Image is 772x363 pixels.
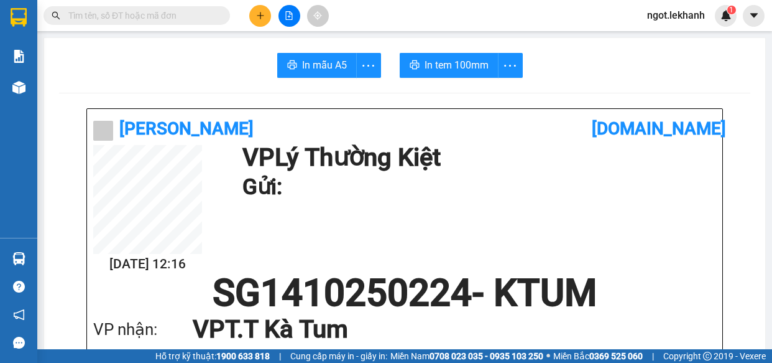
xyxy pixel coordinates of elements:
[652,349,654,363] span: |
[52,11,60,20] span: search
[249,5,271,27] button: plus
[553,349,643,363] span: Miền Bắc
[720,10,732,21] img: icon-new-feature
[12,50,25,63] img: solution-icon
[155,349,270,363] span: Hỗ trợ kỹ thuật:
[703,352,712,361] span: copyright
[93,254,202,275] h2: [DATE] 12:16
[727,6,736,14] sup: 1
[498,53,523,78] button: more
[307,5,329,27] button: aim
[12,252,25,265] img: warehouse-icon
[93,275,716,312] h1: SG1410250224 - KTUM
[242,170,710,204] h1: Gửi:
[499,58,522,73] span: more
[13,281,25,293] span: question-circle
[589,351,643,361] strong: 0369 525 060
[425,57,489,73] span: In tem 100mm
[748,10,760,21] span: caret-down
[11,8,27,27] img: logo-vxr
[242,145,710,170] h1: VP Lý Thường Kiệt
[743,5,765,27] button: caret-down
[13,309,25,321] span: notification
[546,354,550,359] span: ⚪️
[592,118,726,139] b: [DOMAIN_NAME]
[119,118,254,139] b: [PERSON_NAME]
[277,53,357,78] button: printerIn mẫu A5
[410,60,420,72] span: printer
[285,11,293,20] span: file-add
[12,81,25,94] img: warehouse-icon
[287,60,297,72] span: printer
[13,337,25,349] span: message
[256,11,265,20] span: plus
[216,351,270,361] strong: 1900 633 818
[637,7,715,23] span: ngot.lekhanh
[356,53,381,78] button: more
[390,349,543,363] span: Miền Nam
[302,57,347,73] span: In mẫu A5
[430,351,543,361] strong: 0708 023 035 - 0935 103 250
[357,58,380,73] span: more
[193,312,691,347] h1: VP T.T Kà Tum
[400,53,499,78] button: printerIn tem 100mm
[68,9,215,22] input: Tìm tên, số ĐT hoặc mã đơn
[313,11,322,20] span: aim
[290,349,387,363] span: Cung cấp máy in - giấy in:
[278,5,300,27] button: file-add
[279,349,281,363] span: |
[729,6,733,14] span: 1
[93,317,193,342] div: VP nhận:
